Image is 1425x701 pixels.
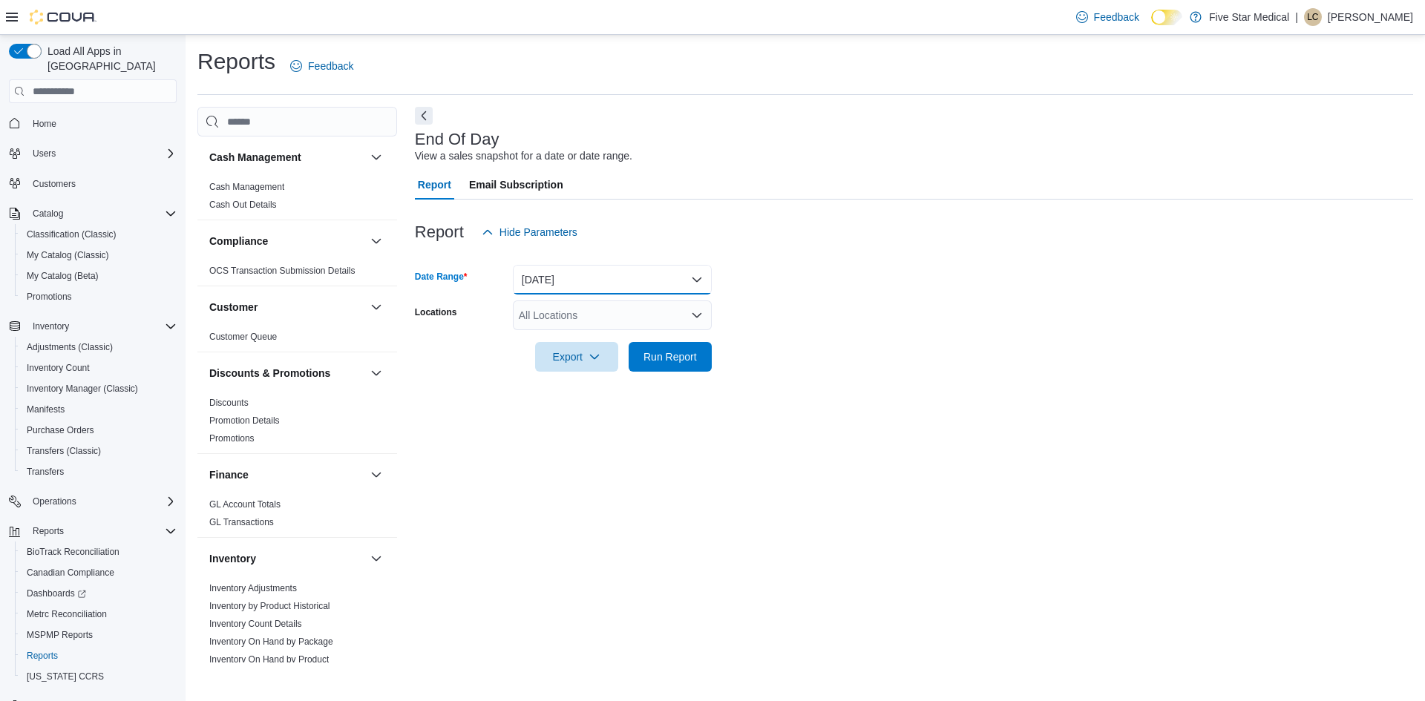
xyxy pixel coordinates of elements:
[27,145,177,162] span: Users
[33,208,63,220] span: Catalog
[27,270,99,282] span: My Catalog (Beta)
[3,491,183,512] button: Operations
[209,182,284,192] a: Cash Management
[21,338,119,356] a: Adjustments (Classic)
[15,604,183,625] button: Metrc Reconciliation
[27,174,177,193] span: Customers
[209,366,330,381] h3: Discounts & Promotions
[15,420,183,441] button: Purchase Orders
[21,605,177,623] span: Metrc Reconciliation
[27,113,177,132] span: Home
[209,601,330,611] a: Inventory by Product Historical
[21,442,177,460] span: Transfers (Classic)
[15,245,183,266] button: My Catalog (Classic)
[209,266,356,276] a: OCS Transaction Submission Details
[1304,8,1322,26] div: Lindsey Criswell
[21,288,177,306] span: Promotions
[209,234,268,249] h3: Compliance
[27,205,177,223] span: Catalog
[27,493,177,510] span: Operations
[21,267,177,285] span: My Catalog (Beta)
[27,650,58,662] span: Reports
[15,224,183,245] button: Classification (Classic)
[33,178,76,190] span: Customers
[367,232,385,250] button: Compliance
[27,341,113,353] span: Adjustments (Classic)
[209,618,302,630] span: Inventory Count Details
[27,445,101,457] span: Transfers (Classic)
[197,496,397,537] div: Finance
[21,267,105,285] a: My Catalog (Beta)
[367,466,385,484] button: Finance
[209,150,301,165] h3: Cash Management
[209,199,277,211] span: Cash Out Details
[209,551,364,566] button: Inventory
[415,131,499,148] h3: End Of Day
[21,668,177,685] span: Washington CCRS
[469,170,563,200] span: Email Subscription
[209,415,280,426] a: Promotion Details
[1151,10,1182,25] input: Dark Mode
[21,288,78,306] a: Promotions
[27,291,72,303] span: Promotions
[1070,2,1145,32] a: Feedback
[15,266,183,286] button: My Catalog (Beta)
[27,362,90,374] span: Inventory Count
[197,47,275,76] h1: Reports
[1094,10,1139,24] span: Feedback
[30,10,96,24] img: Cova
[367,364,385,382] button: Discounts & Promotions
[308,59,353,73] span: Feedback
[415,223,464,241] h3: Report
[21,585,177,602] span: Dashboards
[209,467,364,482] button: Finance
[197,178,397,220] div: Cash Management
[209,150,364,165] button: Cash Management
[415,271,468,283] label: Date Range
[27,205,69,223] button: Catalog
[21,564,120,582] a: Canadian Compliance
[21,338,177,356] span: Adjustments (Classic)
[21,380,177,398] span: Inventory Manager (Classic)
[21,605,113,623] a: Metrc Reconciliation
[367,298,385,316] button: Customer
[209,467,249,482] h3: Finance
[209,181,284,193] span: Cash Management
[209,583,297,593] a: Inventory Adjustments
[15,378,183,399] button: Inventory Manager (Classic)
[3,203,183,224] button: Catalog
[21,626,177,644] span: MSPMP Reports
[21,246,177,264] span: My Catalog (Classic)
[1295,8,1298,26] p: |
[209,332,277,342] a: Customer Queue
[1151,25,1152,26] span: Dark Mode
[209,432,255,444] span: Promotions
[21,246,115,264] a: My Catalog (Classic)
[209,234,364,249] button: Compliance
[209,619,302,629] a: Inventory Count Details
[415,107,433,125] button: Next
[27,671,104,682] span: [US_STATE] CCRS
[3,521,183,542] button: Reports
[209,636,333,647] a: Inventory On Hand by Package
[629,342,712,372] button: Run Report
[209,398,249,408] a: Discounts
[209,516,274,528] span: GL Transactions
[15,542,183,562] button: BioTrack Reconciliation
[1328,8,1413,26] p: [PERSON_NAME]
[27,317,177,335] span: Inventory
[209,415,280,427] span: Promotion Details
[21,647,177,665] span: Reports
[21,421,100,439] a: Purchase Orders
[367,148,385,166] button: Cash Management
[15,337,183,358] button: Adjustments (Classic)
[27,608,107,620] span: Metrc Reconciliation
[197,262,397,286] div: Compliance
[1307,8,1318,26] span: LC
[544,342,609,372] span: Export
[3,173,183,194] button: Customers
[15,562,183,583] button: Canadian Compliance
[21,380,144,398] a: Inventory Manager (Classic)
[21,463,177,481] span: Transfers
